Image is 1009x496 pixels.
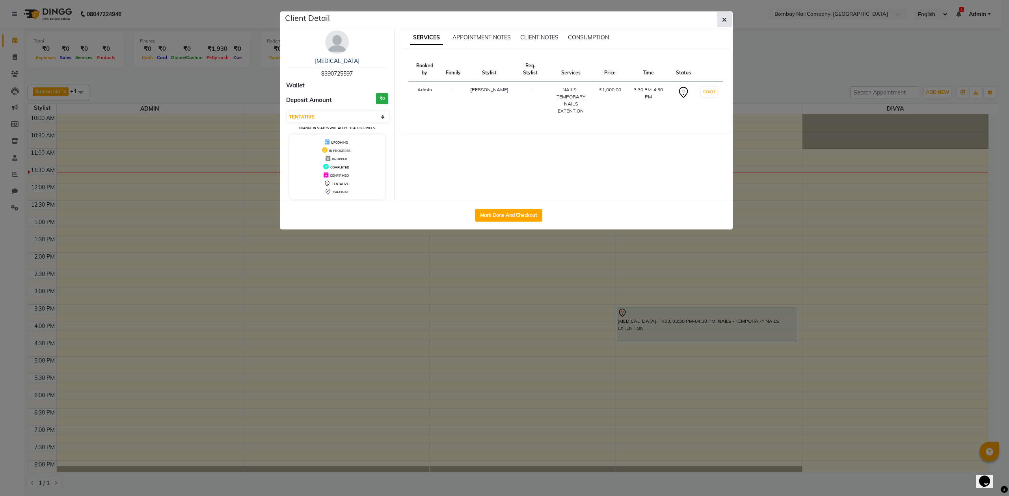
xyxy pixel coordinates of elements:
span: UPCOMING [331,141,348,144]
span: [PERSON_NAME] [470,87,508,93]
img: avatar [325,30,349,54]
div: NAILS - TEMPORARY NAILS EXTENTION [552,86,590,115]
div: ₹1,000.00 [599,86,621,93]
span: COMPLETED [330,165,349,169]
th: Time [626,57,671,81]
th: Services [547,57,594,81]
span: IN PROGRESS [329,149,350,153]
td: Admin [408,81,441,120]
th: Family [441,57,465,81]
small: Change in status will apply to all services. [299,126,376,130]
h5: Client Detail [285,12,330,24]
span: CHECK-IN [333,190,348,194]
th: Stylist [465,57,513,81]
span: CLIENT NOTES [520,34,558,41]
td: 3:30 PM-4:30 PM [626,81,671,120]
span: SERVICES [410,31,443,45]
h3: ₹0 [376,93,388,104]
button: START [701,87,717,97]
span: CONSUMPTION [568,34,609,41]
span: APPOINTMENT NOTES [452,34,511,41]
th: Req. Stylist [513,57,547,81]
span: Wallet [286,81,305,90]
button: Mark Done And Checkout [475,209,542,222]
a: [MEDICAL_DATA] [315,57,359,65]
td: - [441,81,465,120]
span: Deposit Amount [286,96,332,105]
th: Price [594,57,626,81]
span: 8390725597 [321,70,353,77]
iframe: chat widget [976,465,1001,488]
span: DROPPED [332,157,347,161]
span: TENTATIVE [332,182,349,186]
td: - [513,81,547,120]
th: Status [671,57,696,81]
th: Booked by [408,57,441,81]
span: CONFIRMED [330,174,349,178]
